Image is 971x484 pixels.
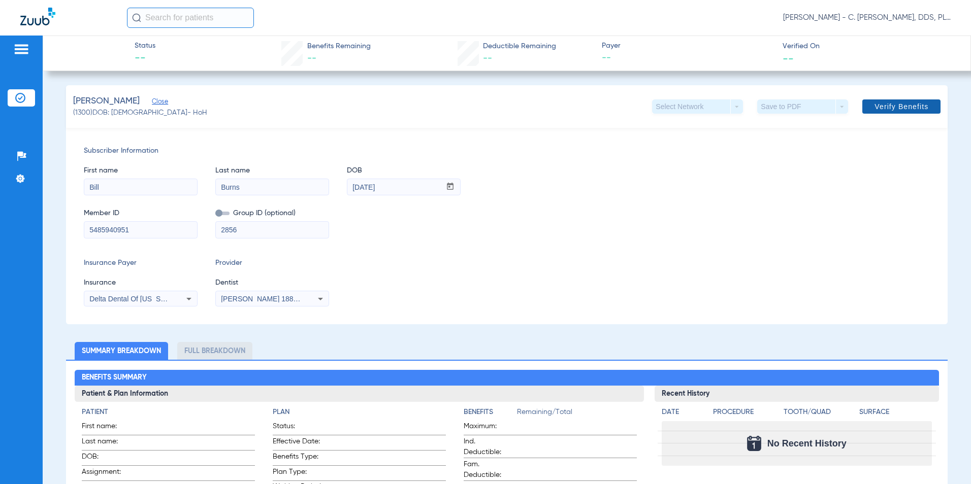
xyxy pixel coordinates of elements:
span: Dentist [215,278,329,288]
span: Payer [602,41,774,51]
span: -- [783,53,794,63]
span: [PERSON_NAME] [73,95,140,108]
span: Close [152,98,161,108]
span: Provider [215,258,329,268]
span: Maximum: [464,421,513,435]
span: DOB: [82,452,132,465]
span: First name [84,165,198,176]
app-breakdown-title: Surface [859,407,931,421]
h3: Patient & Plan Information [75,386,643,402]
h4: Date [662,407,704,418]
span: Effective Date: [273,436,322,450]
img: hamburger-icon [13,43,29,55]
span: Last name: [82,436,132,450]
iframe: Chat Widget [920,435,971,484]
span: Plan Type: [273,467,322,480]
button: Verify Benefits [862,99,941,114]
button: Open calendar [440,179,460,195]
span: Insurance [84,278,198,288]
span: Member ID [84,208,198,219]
img: Search Icon [132,13,141,22]
h4: Plan [273,407,446,418]
span: -- [483,54,492,63]
span: -- [135,52,155,66]
span: -- [307,54,316,63]
h4: Procedure [713,407,780,418]
span: Delta Dental Of [US_STATE] [89,295,180,303]
span: Last name [215,165,329,176]
span: Benefits Type: [273,452,322,465]
span: Deductible Remaining [483,41,556,52]
app-breakdown-title: Procedure [713,407,780,421]
span: Status [135,41,155,51]
h4: Benefits [464,407,517,418]
span: Benefits Remaining [307,41,371,52]
span: -- [602,52,774,64]
span: DOB [347,165,461,176]
span: [PERSON_NAME] - C. [PERSON_NAME], DDS, PLLC dba [PERSON_NAME] Dentistry [783,13,951,23]
h4: Surface [859,407,931,418]
h3: Recent History [655,386,939,402]
img: Zuub Logo [20,8,55,25]
span: No Recent History [767,438,847,448]
span: Insurance Payer [84,258,198,268]
app-breakdown-title: Benefits [464,407,517,421]
input: Search for patients [127,8,254,28]
span: [PERSON_NAME] 1881748390 [221,295,321,303]
span: First name: [82,421,132,435]
span: Group ID (optional) [215,208,329,219]
span: Subscriber Information [84,146,930,156]
span: Assignment: [82,467,132,480]
span: Fam. Deductible: [464,459,513,480]
h4: Tooth/Quad [784,407,856,418]
img: Calendar [747,436,761,451]
app-breakdown-title: Date [662,407,704,421]
app-breakdown-title: Tooth/Quad [784,407,856,421]
li: Full Breakdown [177,342,252,360]
span: Remaining/Total [517,407,637,421]
h2: Benefits Summary [75,370,939,386]
li: Summary Breakdown [75,342,168,360]
span: Verify Benefits [875,102,928,111]
span: Status: [273,421,322,435]
span: Verified On [783,41,955,52]
span: Ind. Deductible: [464,436,513,458]
h4: Patient [82,407,255,418]
span: (1300) DOB: [DEMOGRAPHIC_DATA] - HoH [73,108,207,118]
